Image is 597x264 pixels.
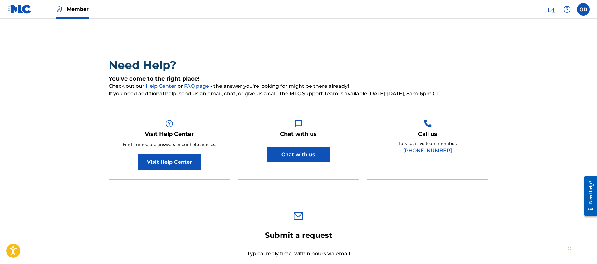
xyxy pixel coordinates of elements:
img: Top Rightsholder [56,6,63,13]
p: Talk to a live team member. [398,141,457,147]
h5: Chat with us [280,131,317,138]
span: Member [67,6,89,13]
span: Find immediate answers in our help articles. [123,142,216,147]
span: Typical reply time: within hours via email [247,251,350,257]
h5: Visit Help Center [145,131,194,138]
span: Check out our or - the answer you're looking for might be there already! [109,82,488,90]
h2: Submit a request [223,231,373,240]
h5: Call us [418,131,437,138]
div: Help [561,3,573,16]
iframe: Resource Center [580,171,597,221]
img: Help Box Image [295,120,302,127]
h5: You've come to the right place! [109,75,488,82]
a: Public Search [545,3,557,16]
div: Drag [568,240,571,259]
a: Help Center [146,83,178,89]
div: User Menu [577,3,590,16]
img: 0ff00501b51b535a1dc6.svg [294,212,303,220]
span: If you need additional help, send us an email, chat, or give us a call. The MLC Support Team is a... [109,90,488,97]
h2: Need Help? [109,58,488,72]
a: [PHONE_NUMBER] [403,147,452,153]
img: help [563,6,571,13]
iframe: Chat Widget [566,234,597,264]
img: MLC Logo [7,5,32,14]
img: Help Box Image [165,120,173,127]
img: Help Box Image [424,120,432,127]
a: Visit Help Center [138,154,201,170]
img: search [547,6,555,13]
button: Chat with us [267,147,330,162]
a: FAQ page [184,83,210,89]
